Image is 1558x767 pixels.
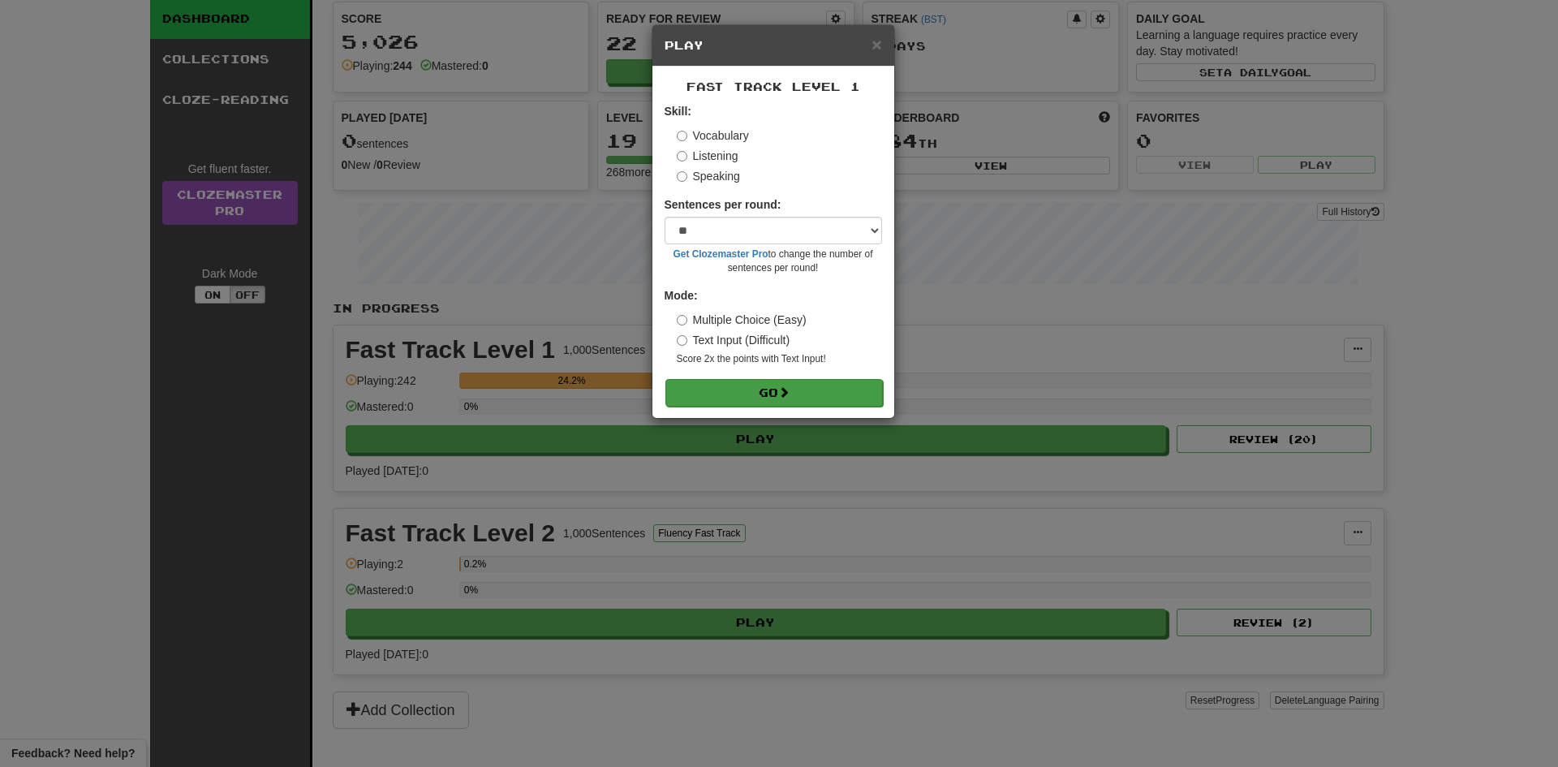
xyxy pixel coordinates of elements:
input: Listening [677,151,687,162]
a: Get Clozemaster Pro [674,248,768,260]
span: Fast Track Level 1 [686,80,860,93]
label: Text Input (Difficult) [677,332,790,348]
input: Multiple Choice (Easy) [677,315,687,325]
input: Vocabulary [677,131,687,141]
label: Listening [677,148,738,164]
input: Text Input (Difficult) [677,335,687,346]
input: Speaking [677,171,687,182]
strong: Skill: [665,105,691,118]
label: Multiple Choice (Easy) [677,312,807,328]
small: Score 2x the points with Text Input ! [677,352,882,366]
h5: Play [665,37,882,54]
small: to change the number of sentences per round! [665,248,882,275]
label: Speaking [677,168,740,184]
button: Close [872,36,881,53]
label: Vocabulary [677,127,749,144]
button: Go [665,379,883,407]
label: Sentences per round: [665,196,781,213]
strong: Mode: [665,289,698,302]
span: × [872,35,881,54]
